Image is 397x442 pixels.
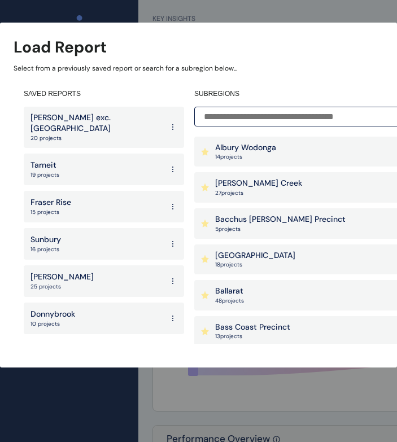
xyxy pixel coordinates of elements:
p: 16 projects [30,246,61,253]
p: 18 project s [215,261,295,269]
p: Bacchus [PERSON_NAME] Precinct [215,214,346,225]
p: Sunbury [30,234,61,246]
p: Albury Wodonga [215,142,276,154]
p: [PERSON_NAME] [30,272,94,283]
p: 27 project s [215,189,302,197]
p: [PERSON_NAME] Creek [215,178,302,189]
p: Select from a previously saved report or search for a subregion below... [14,64,383,73]
p: [PERSON_NAME] exc. [GEOGRAPHIC_DATA] [30,112,163,134]
p: 15 projects [30,208,71,216]
p: Ballarat [215,286,244,297]
p: Bass Coast Precinct [215,322,290,333]
p: 13 project s [215,332,290,340]
p: 20 projects [30,134,163,142]
p: Donnybrook [30,309,75,320]
h4: SAVED REPORTS [24,89,184,99]
h3: Load Report [14,36,107,58]
p: Fraser Rise [30,197,71,208]
p: 19 projects [30,171,59,179]
p: 25 projects [30,283,94,291]
p: 5 project s [215,225,346,233]
p: Tarneit [30,160,59,171]
p: [GEOGRAPHIC_DATA] [215,250,295,261]
p: 10 projects [30,320,75,328]
p: 48 project s [215,297,244,305]
p: 14 project s [215,153,276,161]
